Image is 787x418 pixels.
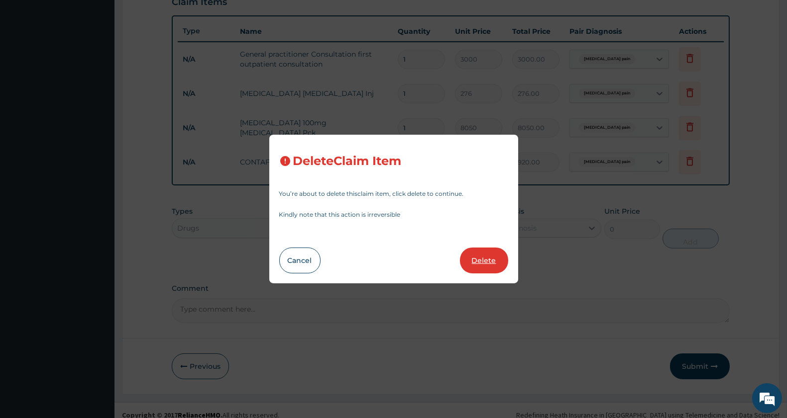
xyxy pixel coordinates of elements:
[279,248,321,273] button: Cancel
[58,125,137,226] span: We're online!
[5,271,190,306] textarea: Type your message and hit 'Enter'
[279,212,508,218] p: Kindly note that this action is irreversible
[460,248,508,273] button: Delete
[293,155,402,168] h3: Delete Claim Item
[279,191,508,197] p: You’re about to delete this claim item , click delete to continue.
[52,56,167,69] div: Chat with us now
[163,5,187,29] div: Minimize live chat window
[18,50,40,75] img: d_794563401_company_1708531726252_794563401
